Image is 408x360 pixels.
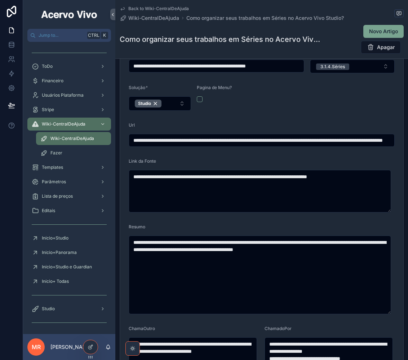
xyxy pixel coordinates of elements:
[36,146,111,159] a: Fazer
[42,208,55,214] span: Editais
[129,224,145,229] span: Resumo
[42,78,63,84] span: Financeiro
[128,14,179,22] span: Wiki-CentralDeAjuda
[42,121,85,127] span: Wiki-CentralDeAjuda
[23,42,115,334] div: scrollable content
[186,14,344,22] a: Como organizar seus trabalhos em Séries no Acervo Vivo Studio?
[39,32,84,38] span: Jump to...
[377,44,395,51] span: Apagar
[27,232,111,245] a: Início+Studio
[120,6,189,12] a: Back to Wiki-CentralDeAjuda
[27,103,111,116] a: Stripe
[197,85,232,90] span: Pagina de Menu?
[120,34,321,44] h1: Como organizar seus trabalhos em Séries no Acervo Vivo Studio?
[27,89,111,102] a: Usuários Plataforma
[50,150,62,156] span: Fazer
[42,250,77,255] span: Início+Panorama
[27,29,111,42] button: Jump to...CtrlK
[129,85,145,90] span: Solução
[27,74,111,87] a: Financeiro
[135,100,161,107] button: Unselect 1
[42,264,92,270] span: Início+Studio e Guardian
[129,158,156,164] span: Link da Fonte
[27,204,111,217] a: Editais
[42,193,73,199] span: Lista de preços
[129,122,135,128] span: Url
[50,343,92,351] p: [PERSON_NAME]
[42,235,68,241] span: Início+Studio
[27,175,111,188] a: Parâmetros
[128,6,189,12] span: Back to Wiki-CentralDeAjuda
[361,41,401,54] button: Apagar
[27,260,111,273] a: Início+Studio e Guardian
[27,302,111,315] a: Studio
[42,306,55,312] span: Studio
[363,25,404,38] button: Novo Artigo
[265,326,292,331] span: ChamadoPor
[42,179,66,185] span: Parâmetros
[42,92,84,98] span: Usuários Plataforma
[87,32,100,39] span: Ctrl
[42,107,54,113] span: Stripe
[40,9,98,20] img: App logo
[32,343,41,351] span: MR
[27,118,111,131] a: Wiki-CentralDeAjuda
[27,60,111,73] a: ToDo
[27,275,111,288] a: Início+ Todas
[42,164,63,170] span: Templates
[102,32,107,38] span: K
[36,132,111,145] a: Wiki-CentralDeAjuda
[27,246,111,259] a: Início+Panorama
[27,161,111,174] a: Templates
[320,63,345,70] div: 3.1.4.Séries
[310,60,395,73] button: Select Button
[120,14,179,22] a: Wiki-CentralDeAjuda
[27,190,111,203] a: Lista de preços
[129,96,191,111] button: Select Button
[50,136,94,141] span: Wiki-CentralDeAjuda
[369,28,398,35] span: Novo Artigo
[138,101,151,106] span: Studio
[42,278,69,284] span: Início+ Todas
[129,326,155,331] span: ChamaOutro
[42,63,53,69] span: ToDo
